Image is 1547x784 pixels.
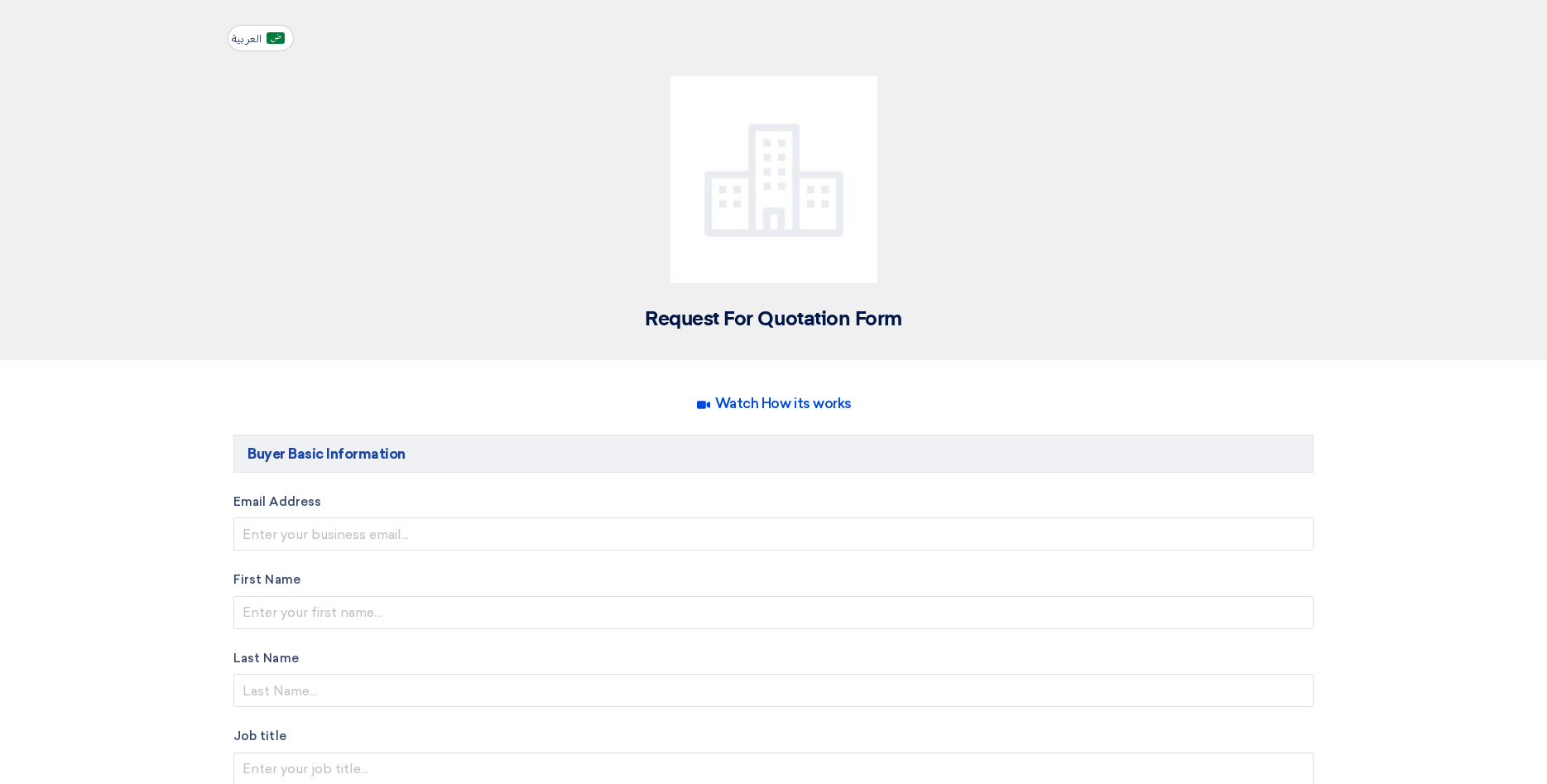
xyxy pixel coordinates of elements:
span: Watch How its works [715,395,852,411]
label: First Name [233,570,1314,589]
label: Email Address [233,493,1314,512]
h2: Request For Quotation Form [233,308,1314,331]
img: ar-AR.png [267,32,285,45]
input: Enter your business email... [233,517,1314,551]
input: Enter your first name... [233,596,1314,629]
h5: Buyer Basic Information [233,435,1314,473]
input: Last Name... [233,674,1314,707]
label: Job title [233,727,1314,746]
button: العربية [228,25,294,51]
span: العربية [232,33,262,45]
img: Company Logo [670,76,877,283]
label: Last Name [233,649,1314,668]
